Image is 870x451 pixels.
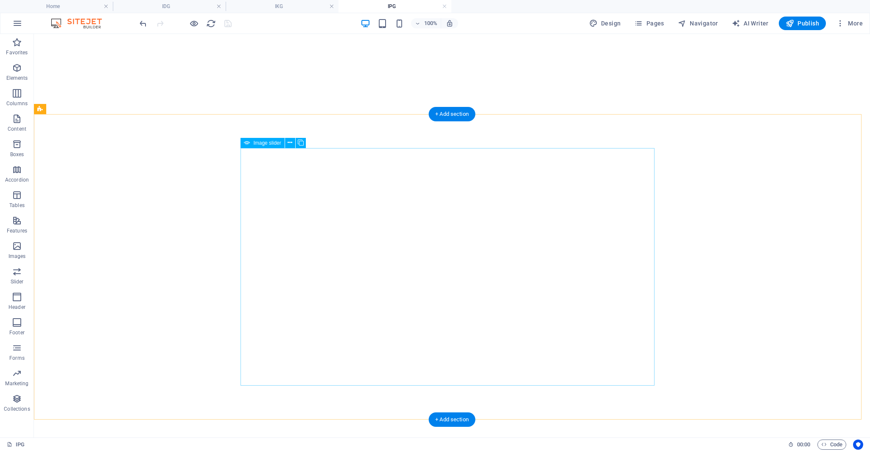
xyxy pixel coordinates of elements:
span: Navigator [678,19,718,28]
p: Slider [11,278,24,285]
p: Forms [9,355,25,361]
img: Editor Logo [49,18,112,28]
h4: IKG [226,2,338,11]
h4: IDG [113,2,226,11]
div: + Add section [428,107,476,121]
button: More [833,17,866,30]
p: Columns [6,100,28,107]
button: Navigator [674,17,722,30]
p: Images [8,253,26,260]
h6: 100% [424,18,437,28]
p: Marketing [5,380,28,387]
span: More [836,19,863,28]
span: Design [589,19,621,28]
div: + Add section [428,412,476,427]
div: Design (Ctrl+Alt+Y) [586,17,624,30]
span: 00 00 [797,440,810,450]
button: Click here to leave preview mode and continue editing [189,18,199,28]
p: Content [8,126,26,132]
a: Click to cancel selection. Double-click to open Pages [7,440,25,450]
button: Publish [779,17,826,30]
button: reload [206,18,216,28]
p: Elements [6,75,28,81]
h6: Session time [788,440,811,450]
button: Usercentrics [853,440,863,450]
button: Design [586,17,624,30]
p: Boxes [10,151,24,158]
p: Features [7,227,27,234]
button: Code [817,440,846,450]
span: AI Writer [732,19,769,28]
p: Favorites [6,49,28,56]
button: undo [138,18,148,28]
p: Accordion [5,176,29,183]
span: Code [821,440,842,450]
p: Collections [4,406,30,412]
i: On resize automatically adjust zoom level to fit chosen device. [446,20,453,27]
span: Pages [634,19,664,28]
span: : [803,441,804,448]
button: AI Writer [728,17,772,30]
button: 100% [411,18,441,28]
h4: IPG [338,2,451,11]
button: Pages [631,17,667,30]
p: Footer [9,329,25,336]
p: Tables [9,202,25,209]
p: Header [8,304,25,311]
span: Image slider [253,140,281,146]
span: Publish [786,19,819,28]
i: Undo: Delete elements (Ctrl+Z) [138,19,148,28]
